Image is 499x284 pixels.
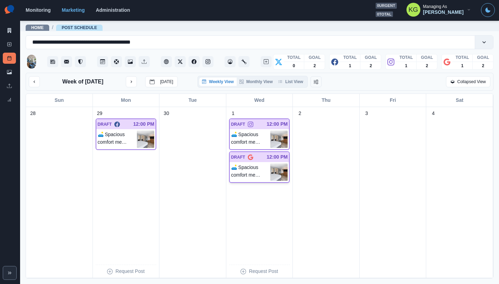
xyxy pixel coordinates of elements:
p: 1 [232,110,235,117]
a: Review Summary [3,94,16,105]
a: Instagram [202,56,213,67]
button: Messages [61,56,72,67]
span: 0 urgent [376,3,397,9]
button: Toggle Mode [481,3,495,17]
button: go to today [145,76,178,87]
div: Fri [360,94,427,107]
p: 3 [365,110,368,117]
button: Managing As[PERSON_NAME] [401,3,477,17]
p: 30 [164,110,169,117]
p: 28 [30,110,36,117]
button: Facebook [189,56,200,67]
img: 474870535711579 [27,55,36,69]
button: Media Library [125,56,136,67]
a: Monitoring [26,7,51,13]
button: Post Schedule [97,56,108,67]
p: GOAL [477,54,489,61]
p: 2 [370,63,372,69]
div: Wed [226,94,293,107]
img: dc8mikkah7ysnckrchkk [137,131,154,148]
p: DRAFT [231,154,245,160]
a: Home [31,25,44,30]
button: Collapsed View [446,76,491,87]
button: next month [126,76,137,87]
button: Content Pool [111,56,122,67]
button: Monthly View [237,78,275,86]
p: 🛋️ Spacious comfort meets style in our One Bedroom Suite! With 720 sq. ft. of room to unwind, cho... [98,131,137,148]
p: 12:00 PM [267,121,288,128]
div: [PERSON_NAME] [423,9,464,15]
span: / [52,24,53,31]
p: 1 [405,63,408,69]
button: Stream [47,56,58,67]
p: 2 [426,63,428,69]
div: Thu [293,94,360,107]
p: TOTAL [287,54,301,61]
button: Client Website [161,56,172,67]
p: GOAL [421,54,433,61]
div: Katrina Gallardo [409,1,418,18]
a: Media Library [3,66,16,78]
p: 12:00 PM [267,153,288,161]
img: dc8mikkah7ysnckrchkk [270,131,288,148]
span: 0 total [376,11,393,17]
p: Request Post [249,268,278,275]
p: TOTAL [400,54,413,61]
button: Administration [238,56,249,67]
button: Create New Post [261,56,272,67]
button: Weekly View [199,78,237,86]
p: 2 [482,63,484,69]
p: DRAFT [231,121,245,127]
p: TOTAL [456,54,469,61]
button: Change View Order [310,76,322,87]
p: Week of [DATE] [62,78,104,86]
div: Sat [426,94,493,107]
a: Post Schedule [3,53,16,64]
p: 1 [349,63,351,69]
p: 🛋️ Spacious comfort meets style in our One Bedroom Suite! With 720 sq. ft. of room to unwind, cho... [231,163,271,181]
div: Managing As [423,4,447,9]
button: Dashboard [225,56,236,67]
p: DRAFT [98,121,112,127]
div: Sun [26,94,93,107]
p: 1 [461,63,464,69]
a: Post Schedule [62,25,97,30]
p: 0 [293,63,295,69]
button: Twitter [175,56,186,67]
nav: breadcrumb [26,24,103,31]
button: List View [275,78,306,86]
p: 29 [97,110,103,117]
p: 🛋️ Spacious comfort meets style in our One Bedroom Suite! With 720 sq. ft. of room to unwind, cho... [231,131,271,148]
p: TOTAL [343,54,357,61]
p: 4 [432,110,435,117]
button: Reviews [75,56,86,67]
p: 2 [314,63,316,69]
a: Marketing [62,7,85,13]
a: Marketing Summary [3,25,16,36]
p: 12:00 PM [133,121,154,128]
p: 2 [298,110,301,117]
div: Mon [93,94,160,107]
a: Uploads [3,80,16,91]
button: Uploads [139,56,150,67]
p: [DATE] [160,79,173,84]
p: GOAL [365,54,377,61]
a: New Post [3,39,16,50]
p: GOAL [309,54,321,61]
button: Expand [3,266,17,280]
div: Tue [159,94,226,107]
a: Administration [96,7,130,13]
